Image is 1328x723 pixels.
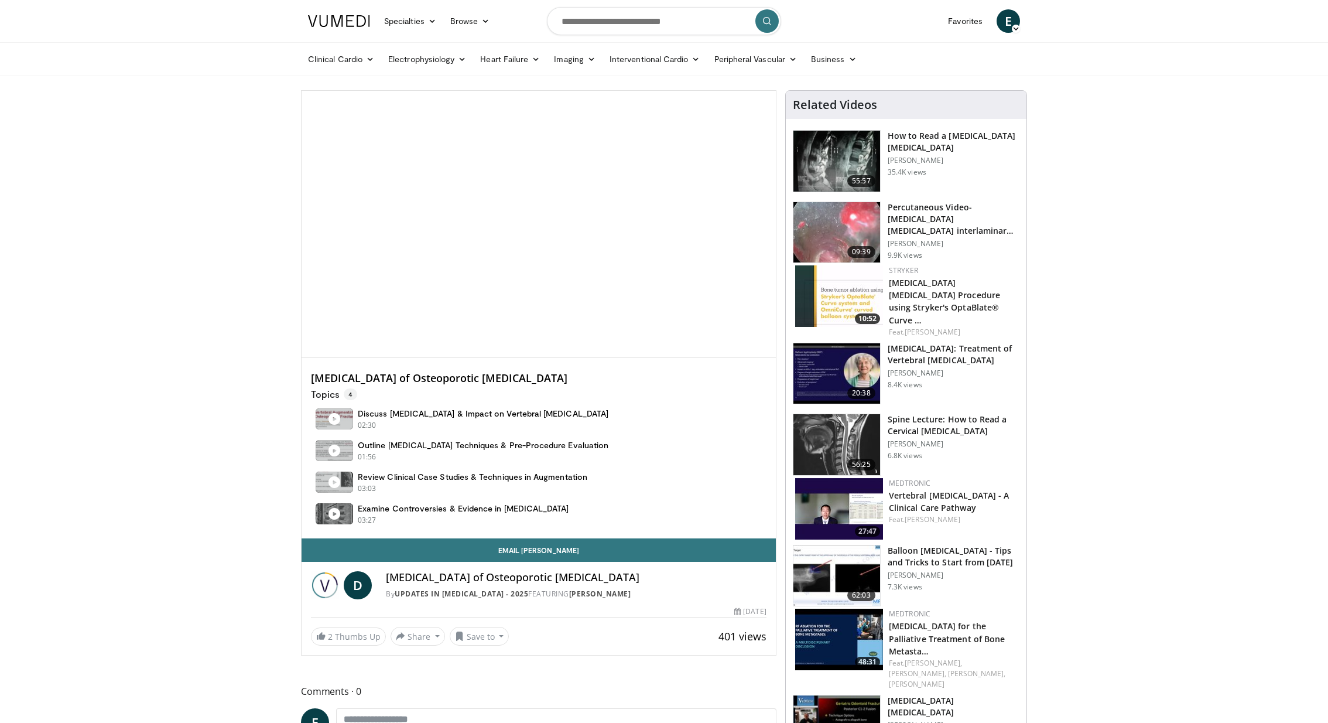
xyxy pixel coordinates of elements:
p: [PERSON_NAME] [888,571,1019,580]
p: [PERSON_NAME] [888,156,1019,165]
a: Medtronic [889,478,931,488]
p: 03:03 [358,483,377,494]
video-js: Video Player [302,91,776,358]
img: 98bd7756-0446-4cc3-bc56-1754a08acebd.150x105_q85_crop-smart_upscale.jpg [793,414,880,475]
img: 8fac1a79-a78b-4966-a978-874ddf9a9948.150x105_q85_crop-smart_upscale.jpg [793,202,880,263]
a: Peripheral Vascular [707,47,804,71]
div: Feat. [889,514,1017,525]
span: Comments 0 [301,684,776,699]
img: a43cf22b-9415-4412-989a-1ff2c7ae9955.150x105_q85_crop-smart_upscale.jpg [795,609,883,670]
h4: Examine Controversies & Evidence in [MEDICAL_DATA] [358,503,569,514]
a: [PERSON_NAME], [948,669,1005,678]
h3: [MEDICAL_DATA] [MEDICAL_DATA] [888,695,1019,718]
p: 7.3K views [888,582,922,592]
input: Search topics, interventions [547,7,781,35]
a: [MEDICAL_DATA] for the Palliative Treatment of Bone Metasta… [889,620,1005,656]
img: 0cae8376-61df-4d0e-94d1-d9dddb55642e.150x105_q85_crop-smart_upscale.jpg [793,343,880,404]
h3: How to Read a [MEDICAL_DATA] [MEDICAL_DATA] [888,130,1019,154]
img: Updates in Interventional Radiology - 2025 [311,571,339,599]
a: Stryker [889,265,918,275]
a: Email [PERSON_NAME] [302,538,776,562]
span: 20:38 [847,387,875,399]
a: Clinical Cardio [301,47,381,71]
h3: Spine Lecture: How to Read a Cervical [MEDICAL_DATA] [888,414,1019,437]
a: Medtronic [889,609,931,619]
button: Save to [450,627,509,646]
h3: Percutaneous Video-[MEDICAL_DATA] [MEDICAL_DATA] interlaminar L5-S1 (PELD) [888,202,1019,237]
a: 48:31 [795,609,883,670]
a: [PERSON_NAME] [905,327,960,337]
a: 55:57 How to Read a [MEDICAL_DATA] [MEDICAL_DATA] [PERSON_NAME] 35.4K views [793,130,1019,192]
a: 09:39 Percutaneous Video-[MEDICAL_DATA] [MEDICAL_DATA] interlaminar L5-S1 (PELD) [PERSON_NAME] 9.... [793,202,1019,264]
img: 35c5ea56-8caa-4869-b7c2-310aa08ee3e7.150x105_q85_crop-smart_upscale.jpg [793,545,880,606]
p: 02:30 [358,420,377,431]
button: Share [391,627,445,646]
h3: [MEDICAL_DATA]: Treatment of Vertebral [MEDICAL_DATA] [888,343,1019,366]
img: VuMedi Logo [308,15,370,27]
span: 4 [344,388,357,400]
span: 2 [328,631,333,642]
a: 27:47 [795,478,883,540]
div: Feat. [889,327,1017,337]
a: [PERSON_NAME], [889,669,946,678]
a: 20:38 [MEDICAL_DATA]: Treatment of Vertebral [MEDICAL_DATA] [PERSON_NAME] 8.4K views [793,343,1019,405]
a: 10:52 [795,265,883,327]
a: [PERSON_NAME] [905,514,960,524]
p: 35.4K views [888,168,926,177]
h4: [MEDICAL_DATA] of Osteoporotic [MEDICAL_DATA] [386,571,766,584]
a: Favorites [941,9,990,33]
a: Heart Failure [473,47,547,71]
span: 10:52 [855,313,880,324]
img: 07f3d5e8-2184-4f98-b1ac-8a3f7f06b6b9.150x105_q85_crop-smart_upscale.jpg [795,478,883,540]
a: [PERSON_NAME] [889,679,944,689]
p: [PERSON_NAME] [888,369,1019,378]
h3: Balloon [MEDICAL_DATA] - Tips and Tricks to Start from [DATE] [888,545,1019,568]
p: 9.9K views [888,251,922,260]
span: 401 views [718,629,766,643]
h4: Related Videos [793,98,877,112]
div: [DATE] [734,606,766,617]
span: 56:25 [847,459,875,470]
img: b47c832f-d84e-4c5d-8811-00369440eda2.150x105_q85_crop-smart_upscale.jpg [793,131,880,192]
span: 62:03 [847,589,875,601]
a: [PERSON_NAME], [905,658,962,668]
a: Imaging [547,47,603,71]
a: Specialties [377,9,443,33]
p: 6.8K views [888,451,922,461]
a: 2 Thumbs Up [311,627,386,646]
span: 48:31 [855,657,880,667]
h4: Discuss [MEDICAL_DATA] & Impact on Vertebral [MEDICAL_DATA] [358,408,608,419]
a: 56:25 Spine Lecture: How to Read a Cervical [MEDICAL_DATA] [PERSON_NAME] 6.8K views [793,414,1019,476]
p: [PERSON_NAME] [888,439,1019,449]
a: Business [804,47,864,71]
a: Browse [443,9,497,33]
span: 55:57 [847,175,875,187]
a: D [344,571,372,599]
a: [MEDICAL_DATA] [MEDICAL_DATA] Procedure using Stryker's OptaBlate® Curve … [889,277,1000,325]
a: E [997,9,1020,33]
a: Updates in [MEDICAL_DATA] - 2025 [395,589,528,599]
a: Vertebral [MEDICAL_DATA] - A Clinical Care Pathway [889,490,1009,513]
span: 09:39 [847,246,875,258]
a: 62:03 Balloon [MEDICAL_DATA] - Tips and Tricks to Start from [DATE] [PERSON_NAME] 7.3K views [793,545,1019,607]
p: 8.4K views [888,380,922,390]
a: [PERSON_NAME] [569,589,631,599]
div: Feat. [889,658,1017,690]
a: Electrophysiology [381,47,473,71]
h4: Review Clinical Case Studies & Techniques in Augmentation [358,472,587,482]
p: 03:27 [358,515,377,526]
p: 01:56 [358,452,377,462]
span: 27:47 [855,526,880,537]
h4: [MEDICAL_DATA] of Osteoporotic [MEDICAL_DATA] [311,372,766,385]
p: [PERSON_NAME] [888,239,1019,248]
img: 0f0d9d51-420c-42d6-ac87-8f76a25ca2f4.150x105_q85_crop-smart_upscale.jpg [795,265,883,327]
h4: Outline [MEDICAL_DATA] Techniques & Pre-Procedure Evaluation [358,440,608,451]
div: By FEATURING [386,589,766,599]
a: Interventional Cardio [603,47,707,71]
p: Topics [311,388,357,400]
